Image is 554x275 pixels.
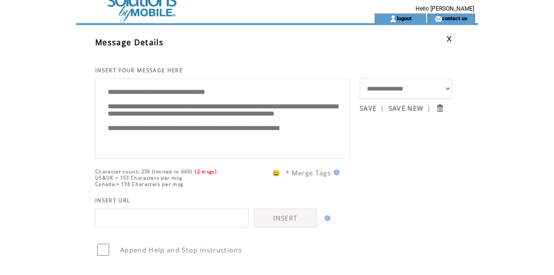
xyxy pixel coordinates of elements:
span: (2 msgs) [195,169,217,175]
span: | [380,104,384,113]
span: Message Details [95,37,164,48]
a: contact us [442,15,467,21]
a: SAVE [360,104,377,113]
span: | [427,104,431,113]
span: Canada = 136 Characters per msg [95,181,183,187]
span: INSERT YOUR MESSAGE HERE [95,67,183,74]
a: logout [397,15,412,21]
img: account_icon.gif [390,15,397,23]
a: SAVE NEW [389,104,424,113]
img: help.gif [331,170,340,175]
input: Submit [435,104,444,113]
img: help.gif [322,215,330,221]
span: Hello [PERSON_NAME] [415,5,474,12]
span: INSERT URL [95,197,130,204]
span: Append Help and Stop instructions [120,246,242,254]
span: Character count: 236 (limited to 640) [95,169,192,175]
a: INSERT [253,209,317,228]
img: contact_us_icon.gif [435,15,442,23]
span: 😀 [272,169,281,177]
span: US&UK = 153 Characters per msg [95,175,182,181]
span: * Merge Tags [286,169,331,177]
